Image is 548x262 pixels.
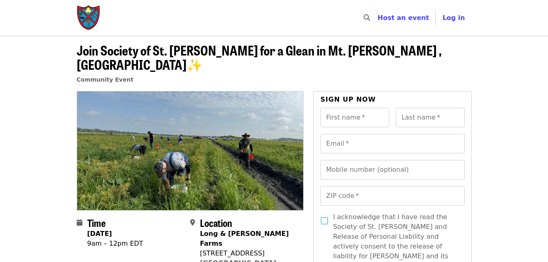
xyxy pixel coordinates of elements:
input: Last name [396,108,465,127]
input: Mobile number (optional) [320,160,464,180]
div: 9am – 12pm EDT [87,239,143,249]
span: Location [200,215,232,230]
span: Sign up now [320,95,376,103]
button: Log in [436,10,471,26]
strong: Long & [PERSON_NAME] Farms [200,230,289,247]
i: search icon [364,14,370,22]
input: Email [320,134,464,153]
span: Log in [442,14,465,22]
a: Community Event [77,76,133,83]
input: First name [320,108,389,127]
div: [STREET_ADDRESS] [200,249,297,258]
i: calendar icon [77,219,82,226]
img: Society of St. Andrew - Home [77,5,101,31]
i: map-marker-alt icon [190,219,195,226]
span: Join Society of St. [PERSON_NAME] for a Glean in Mt. [PERSON_NAME] , [GEOGRAPHIC_DATA]✨ [77,40,442,74]
img: Join Society of St. Andrew for a Glean in Mt. Dora , FL✨ organized by Society of St. Andrew [77,91,304,210]
a: Host an event [377,14,429,22]
span: Time [87,215,106,230]
input: Search [375,8,382,28]
input: ZIP code [320,186,464,206]
strong: [DATE] [87,230,112,238]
